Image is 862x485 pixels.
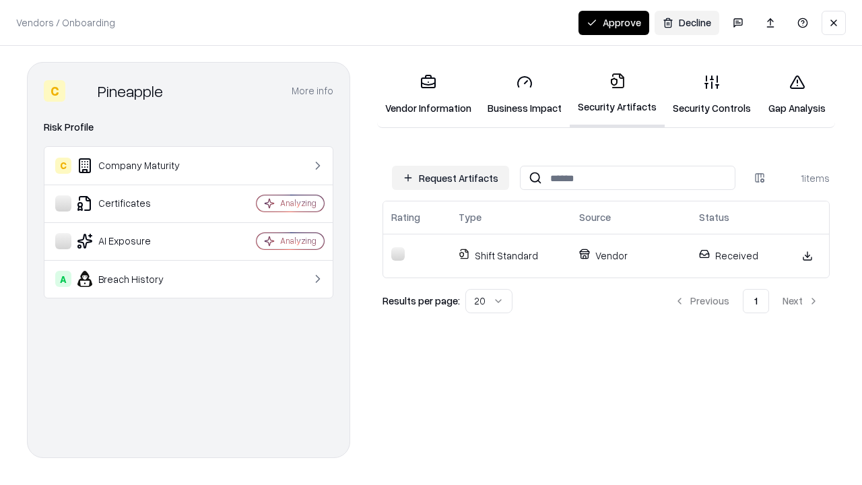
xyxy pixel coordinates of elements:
[479,63,570,126] a: Business Impact
[579,210,611,224] div: Source
[459,249,563,263] p: Shift Standard
[55,158,216,174] div: Company Maturity
[44,80,65,102] div: C
[759,63,835,126] a: Gap Analysis
[391,210,420,224] div: Rating
[44,119,333,135] div: Risk Profile
[383,294,460,308] p: Results per page:
[743,289,769,313] button: 1
[377,63,479,126] a: Vendor Information
[16,15,115,30] p: Vendors / Onboarding
[459,210,482,224] div: Type
[665,63,759,126] a: Security Controls
[71,80,92,102] img: Pineapple
[578,11,649,35] button: Approve
[280,197,317,209] div: Analyzing
[292,79,333,103] button: More info
[55,158,71,174] div: C
[280,235,317,247] div: Analyzing
[55,233,216,249] div: AI Exposure
[98,80,163,102] div: Pineapple
[655,11,719,35] button: Decline
[699,210,729,224] div: Status
[776,171,830,185] div: 1 items
[392,166,509,190] button: Request Artifacts
[55,271,216,287] div: Breach History
[579,249,683,263] p: Vendor
[570,62,665,127] a: Security Artifacts
[699,249,778,263] p: Received
[55,195,216,212] div: Certificates
[663,289,830,313] nav: pagination
[55,271,71,287] div: A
